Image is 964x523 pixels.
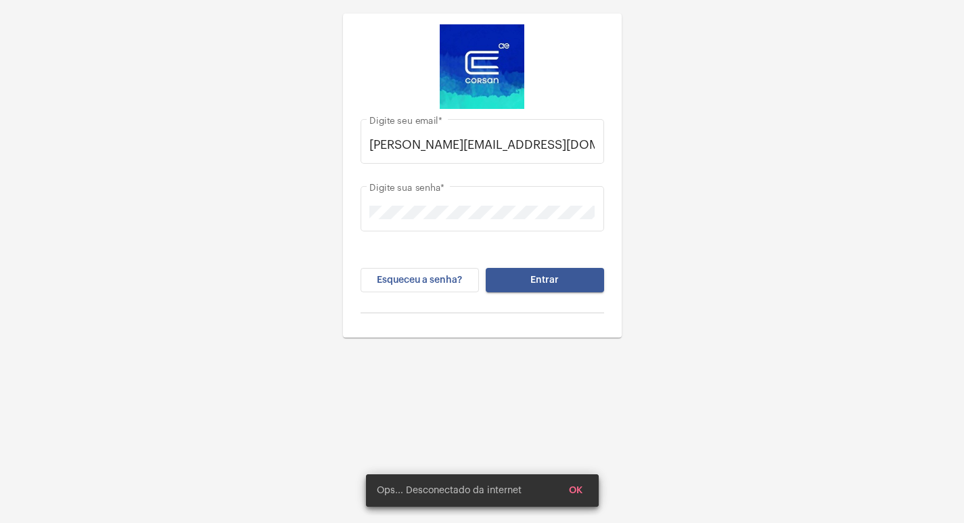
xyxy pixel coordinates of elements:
[569,486,582,495] span: OK
[377,484,522,497] span: Ops... Desconectado da internet
[361,268,479,292] button: Esqueceu a senha?
[440,24,524,109] img: d4669ae0-8c07-2337-4f67-34b0df7f5ae4.jpeg
[377,275,462,285] span: Esqueceu a senha?
[369,138,595,152] input: Digite seu email
[486,268,604,292] button: Entrar
[530,275,559,285] span: Entrar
